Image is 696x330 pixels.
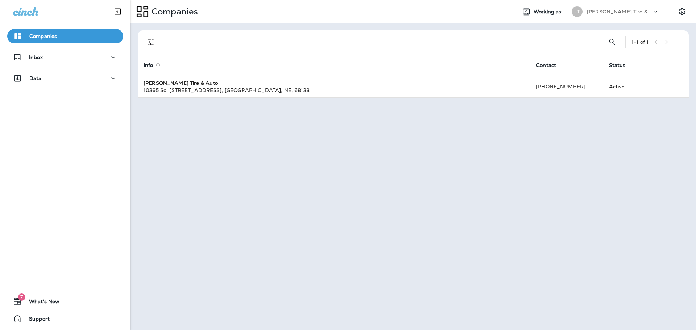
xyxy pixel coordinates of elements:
button: Search Companies [605,35,620,49]
span: Status [609,62,626,68]
p: Inbox [29,54,43,60]
strong: [PERSON_NAME] Tire & Auto [144,80,218,86]
button: Companies [7,29,123,43]
p: Data [29,75,42,81]
span: Contact [536,62,556,68]
div: JT [572,6,583,17]
span: Info [144,62,163,68]
span: Contact [536,62,565,68]
span: Working as: [534,9,564,15]
button: Support [7,312,123,326]
span: What's New [22,298,59,307]
p: [PERSON_NAME] Tire & Auto [587,9,652,14]
button: Data [7,71,123,85]
td: [PHONE_NUMBER] [530,76,603,97]
button: Collapse Sidebar [108,4,128,19]
span: Support [22,316,50,325]
span: 7 [18,293,25,301]
div: 1 - 1 of 1 [631,39,649,45]
button: Settings [676,5,689,18]
td: Active [603,76,650,97]
button: 7What's New [7,294,123,309]
p: Companies [29,33,57,39]
span: Status [609,62,635,68]
button: Inbox [7,50,123,64]
p: Companies [149,6,198,17]
div: 10365 So. [STREET_ADDRESS] , [GEOGRAPHIC_DATA] , NE , 68138 [144,87,525,94]
span: Info [144,62,153,68]
button: Filters [144,35,158,49]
